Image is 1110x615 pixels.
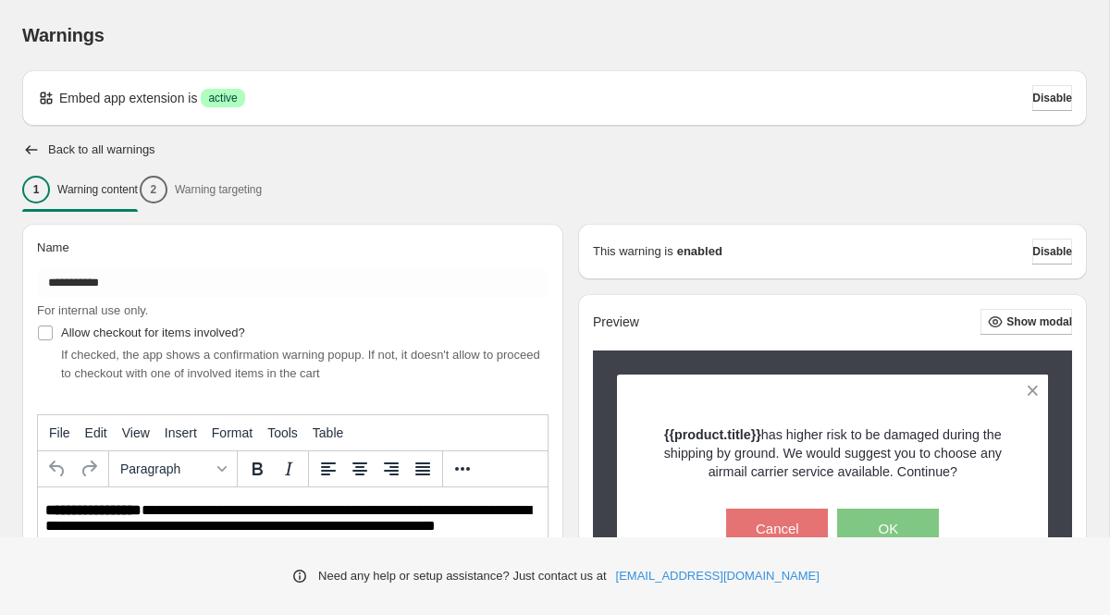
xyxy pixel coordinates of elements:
[1032,244,1072,259] span: Disable
[208,91,237,105] span: active
[267,425,298,440] span: Tools
[120,461,211,476] span: Paragraph
[241,453,273,485] button: Bold
[42,453,73,485] button: Undo
[407,453,438,485] button: Justify
[1032,91,1072,105] span: Disable
[61,348,540,380] span: If checked, the app shows a confirmation warning popup. If not, it doesn't allow to proceed to ch...
[212,425,253,440] span: Format
[837,509,939,549] button: OK
[38,487,548,582] iframe: Rich Text Area
[59,89,197,107] p: Embed app extension is
[1032,85,1072,111] button: Disable
[22,176,50,203] div: 1
[49,425,70,440] span: File
[37,303,148,317] span: For internal use only.
[113,453,233,485] button: Formats
[616,567,820,585] a: [EMAIL_ADDRESS][DOMAIN_NAME]
[22,170,138,209] button: 1Warning content
[1032,239,1072,264] button: Disable
[122,425,150,440] span: View
[48,142,155,157] h2: Back to all warnings
[980,309,1072,335] button: Show modal
[313,425,343,440] span: Table
[376,453,407,485] button: Align right
[61,326,245,339] span: Allow checkout for items involved?
[593,242,673,261] p: This warning is
[1006,314,1072,329] span: Show modal
[273,453,304,485] button: Italic
[677,242,722,261] strong: enabled
[447,453,478,485] button: More...
[57,182,138,197] p: Warning content
[313,453,344,485] button: Align left
[344,453,376,485] button: Align center
[593,314,639,330] h2: Preview
[37,240,69,254] span: Name
[73,453,105,485] button: Redo
[85,425,107,440] span: Edit
[22,25,105,45] span: Warnings
[664,427,761,442] strong: {{product.title}}
[649,425,1017,481] p: has higher risk to be damaged during the shipping by ground. We would suggest you to choose any a...
[726,509,828,549] button: Cancel
[165,425,197,440] span: Insert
